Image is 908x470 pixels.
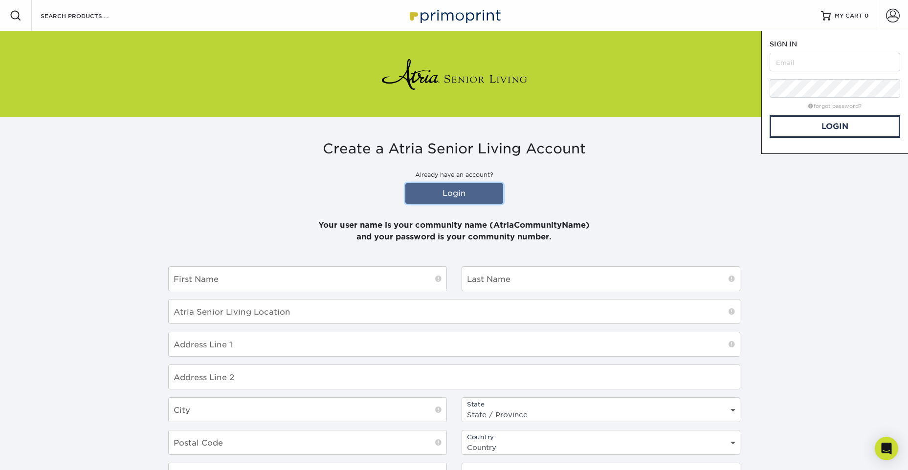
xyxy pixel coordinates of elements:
span: SIGN IN [770,40,797,48]
p: Already have an account? [168,171,740,179]
img: Primoprint [405,5,503,26]
img: Atria Senior Living [381,55,528,94]
p: Your user name is your community name (AtriaCommunityName) and your password is your community nu... [168,208,740,243]
h3: Create a Atria Senior Living Account [168,141,740,157]
div: Open Intercom Messenger [875,437,898,460]
a: Login [770,115,900,138]
span: MY CART [835,12,863,20]
input: Email [770,53,900,71]
input: SEARCH PRODUCTS..... [40,10,135,21]
span: 0 [864,12,869,19]
a: Login [405,183,503,204]
a: forgot password? [808,103,862,109]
